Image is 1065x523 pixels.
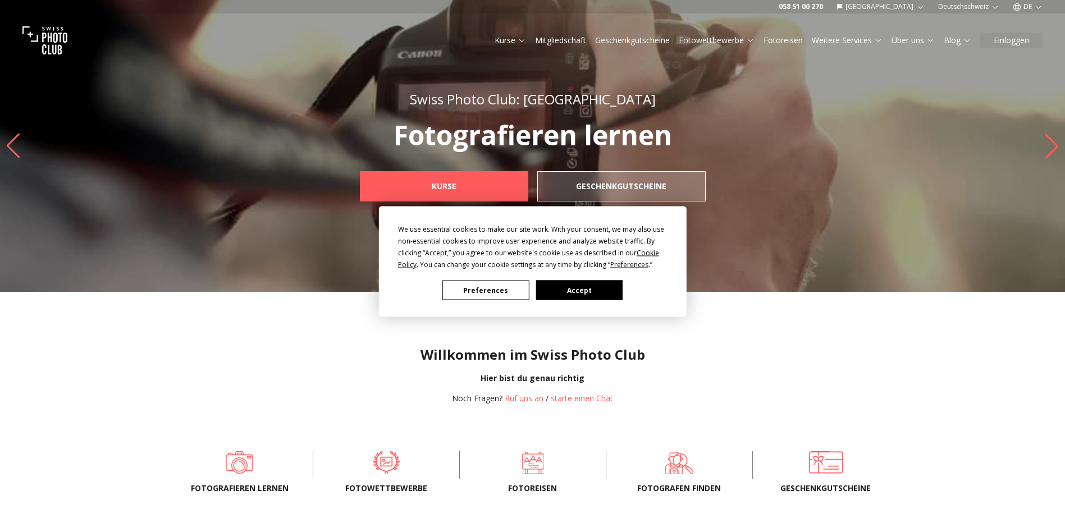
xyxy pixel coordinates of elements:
[442,281,529,300] button: Preferences
[378,207,686,317] div: Cookie Consent Prompt
[610,260,648,269] span: Preferences
[398,223,668,270] div: We use essential cookies to make our site work. With your consent, we may also use non-essential ...
[536,281,622,300] button: Accept
[398,248,659,269] span: Cookie Policy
